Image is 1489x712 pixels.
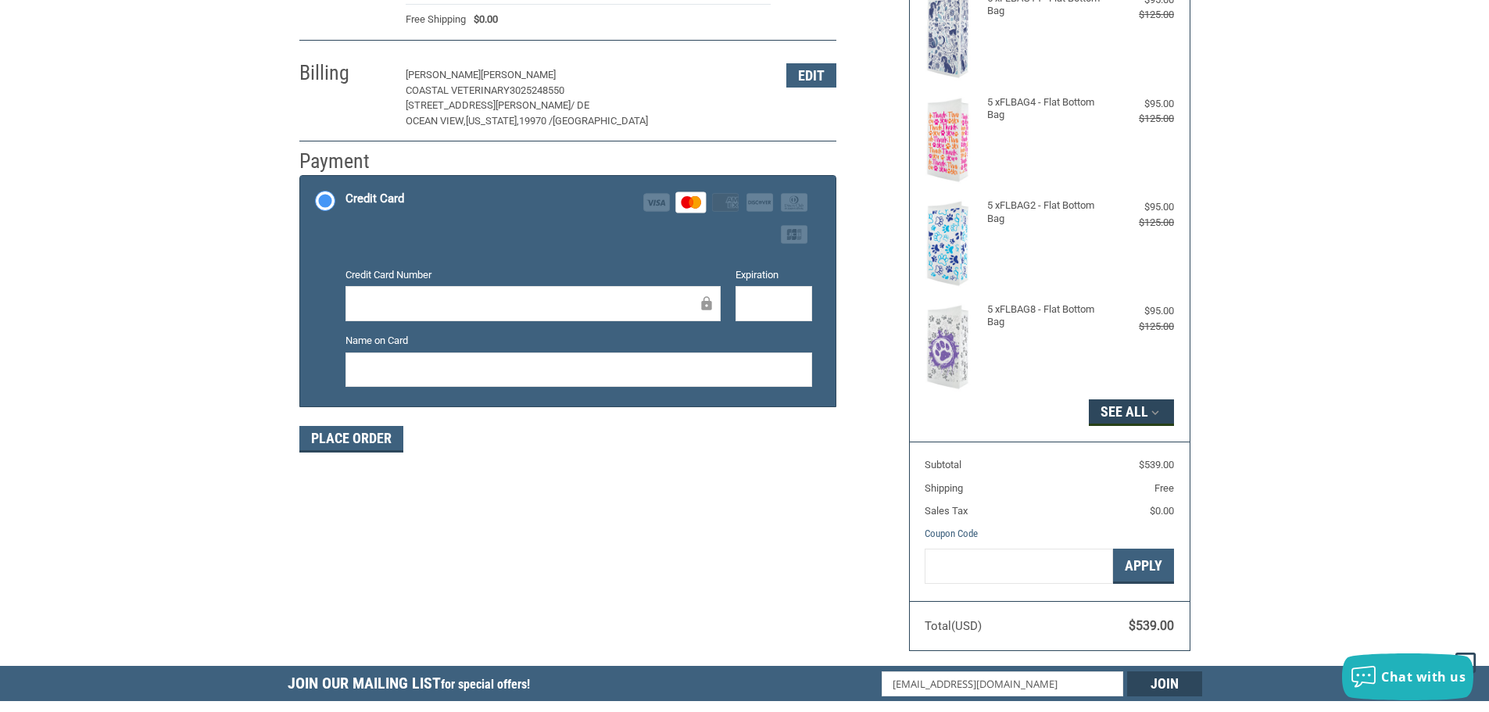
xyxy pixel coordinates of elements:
div: $125.00 [1111,7,1174,23]
label: Credit Card Number [345,267,721,283]
button: Chat with us [1342,653,1473,700]
div: $125.00 [1111,111,1174,127]
input: Email [882,671,1123,696]
input: Join [1127,671,1202,696]
span: Free Shipping [406,12,466,27]
h2: Payment [299,148,391,174]
span: 3025248550 [510,84,564,96]
h4: 5 x FLBAG8 - Flat Bottom Bag [987,303,1108,329]
span: Total (USD) [925,619,982,633]
div: $95.00 [1111,199,1174,215]
span: Ocean View, [406,115,466,127]
span: / DE [571,99,589,111]
div: Credit Card [345,186,404,212]
span: [PERSON_NAME] [406,69,481,81]
span: $0.00 [1150,505,1174,517]
span: [GEOGRAPHIC_DATA] [553,115,648,127]
button: See All [1089,399,1174,426]
span: Shipping [925,482,963,494]
a: Coupon Code [925,528,978,539]
button: Edit [786,63,836,88]
div: $125.00 [1111,215,1174,231]
button: Place Order [299,426,403,453]
h4: 5 x FLBAG4 - Flat Bottom Bag [987,96,1108,122]
span: 19970 / [519,115,553,127]
h4: 5 x FLBAG2 - Flat Bottom Bag [987,199,1108,225]
button: Apply [1113,549,1174,584]
span: $539.00 [1139,459,1174,470]
span: COASTAL VETERINARY [406,84,510,96]
span: $539.00 [1129,618,1174,633]
input: Gift Certificate or Coupon Code [925,549,1113,584]
span: Free [1154,482,1174,494]
span: Subtotal [925,459,961,470]
span: [PERSON_NAME] [481,69,556,81]
div: $95.00 [1111,96,1174,112]
label: Expiration [736,267,812,283]
span: [STREET_ADDRESS][PERSON_NAME] [406,99,571,111]
h5: Join Our Mailing List [288,666,538,706]
span: for special offers! [441,677,530,692]
div: $125.00 [1111,319,1174,335]
span: Chat with us [1381,668,1466,685]
label: Name on Card [345,333,812,349]
span: Sales Tax [925,505,968,517]
span: [US_STATE], [466,115,519,127]
span: $0.00 [466,12,498,27]
h2: Billing [299,60,391,86]
div: $95.00 [1111,303,1174,319]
